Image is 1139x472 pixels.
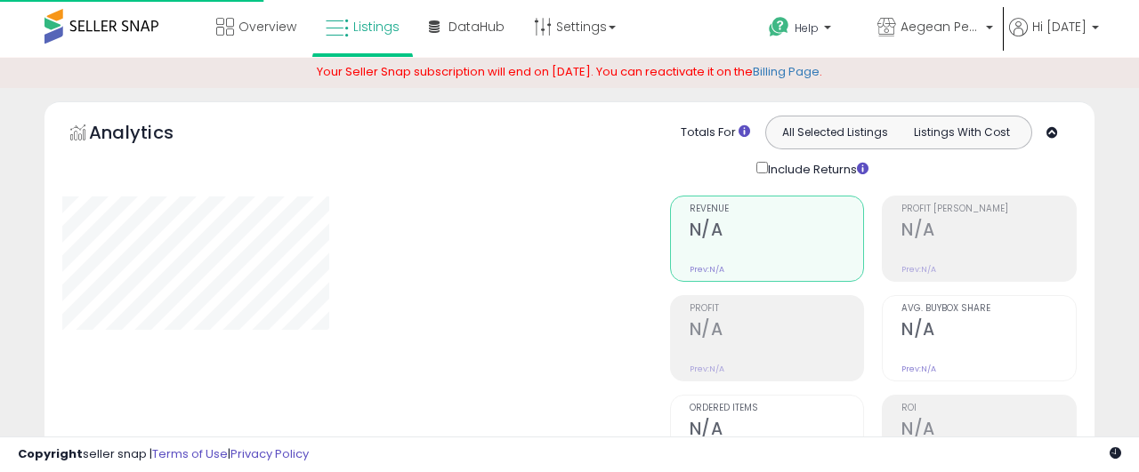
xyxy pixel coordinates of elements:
[901,319,1076,343] h2: N/A
[901,264,936,275] small: Prev: N/A
[901,419,1076,443] h2: N/A
[755,3,861,58] a: Help
[901,220,1076,244] h2: N/A
[901,18,981,36] span: Aegean Pearl
[238,18,296,36] span: Overview
[771,121,899,144] button: All Selected Listings
[18,446,309,463] div: seller snap | |
[18,445,83,462] strong: Copyright
[898,121,1026,144] button: Listings With Cost
[743,158,890,179] div: Include Returns
[768,16,790,38] i: Get Help
[448,18,505,36] span: DataHub
[690,419,864,443] h2: N/A
[353,18,400,36] span: Listings
[690,404,864,413] span: Ordered Items
[901,404,1076,413] span: ROI
[901,304,1076,314] span: Avg. Buybox Share
[901,204,1076,214] span: Profit [PERSON_NAME]
[317,63,822,80] span: Your Seller Snap subscription will end on [DATE]. You can reactivate it on the .
[690,204,864,214] span: Revenue
[1032,18,1086,36] span: Hi [DATE]
[681,124,750,141] div: Totals For
[89,120,208,149] h5: Analytics
[690,319,864,343] h2: N/A
[753,63,820,80] a: Billing Page
[690,264,724,275] small: Prev: N/A
[1009,18,1099,58] a: Hi [DATE]
[901,364,936,374] small: Prev: N/A
[690,364,724,374] small: Prev: N/A
[690,220,864,244] h2: N/A
[690,304,864,314] span: Profit
[152,445,228,462] a: Terms of Use
[795,20,819,36] span: Help
[230,445,309,462] a: Privacy Policy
